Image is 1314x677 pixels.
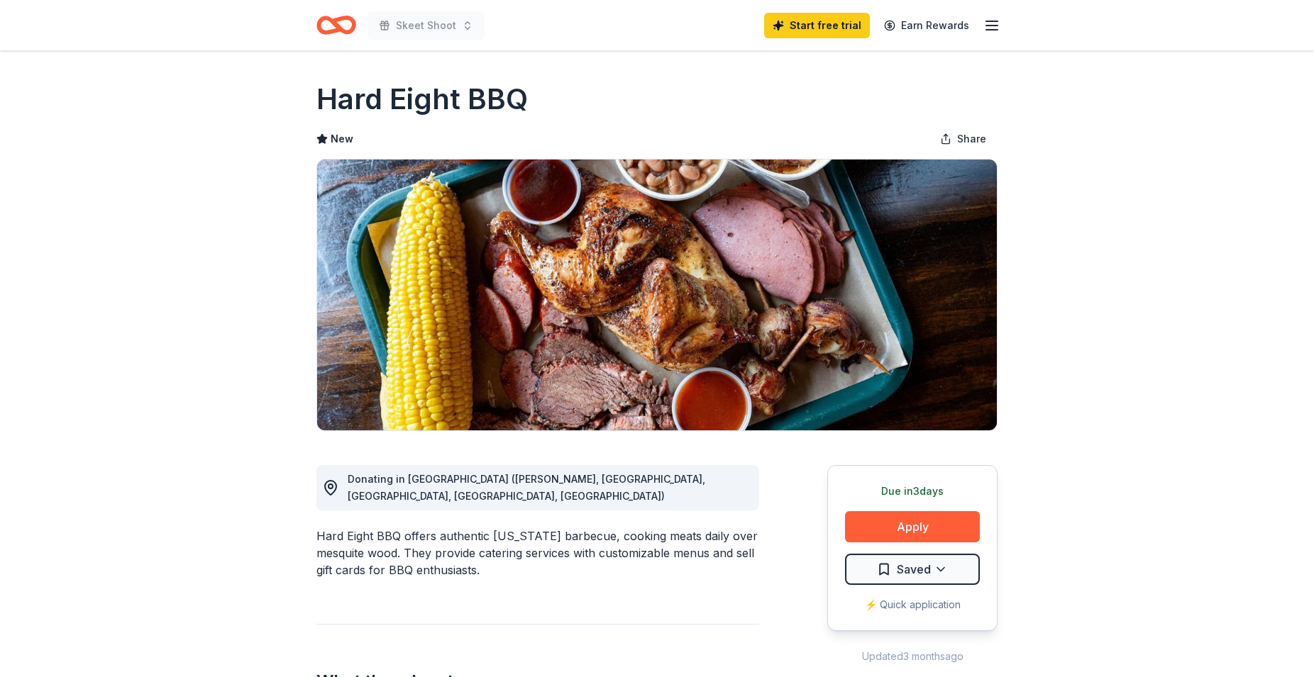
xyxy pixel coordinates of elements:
[348,473,705,502] span: Donating in [GEOGRAPHIC_DATA] ([PERSON_NAME], [GEOGRAPHIC_DATA], [GEOGRAPHIC_DATA], [GEOGRAPHIC_D...
[897,560,931,578] span: Saved
[317,160,997,430] img: Image for Hard Eight BBQ
[316,527,759,578] div: Hard Eight BBQ offers authentic [US_STATE] barbecue, cooking meats daily over mesquite wood. They...
[845,596,980,613] div: ⚡️ Quick application
[316,79,528,119] h1: Hard Eight BBQ
[396,17,456,34] span: Skeet Shoot
[316,9,356,42] a: Home
[845,554,980,585] button: Saved
[845,511,980,542] button: Apply
[929,125,998,153] button: Share
[331,130,353,147] span: New
[764,13,870,38] a: Start free trial
[845,483,980,500] div: Due in 3 days
[957,130,986,147] span: Share
[876,13,978,38] a: Earn Rewards
[368,11,485,40] button: Skeet Shoot
[827,648,998,665] div: Updated 3 months ago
